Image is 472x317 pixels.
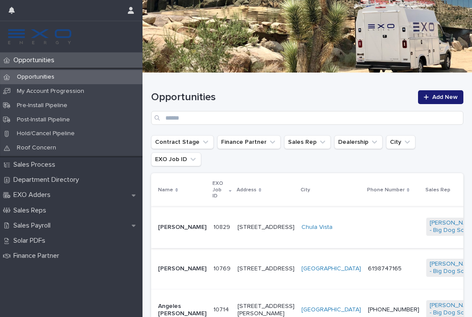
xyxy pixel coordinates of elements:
[368,266,402,272] a: 6198747165
[10,176,86,184] p: Department Directory
[151,152,201,166] button: EXO Job ID
[10,191,57,199] p: EXO Adders
[10,222,57,230] p: Sales Payroll
[151,91,413,104] h1: Opportunities
[213,263,232,273] p: 10769
[301,185,310,195] p: City
[10,161,62,169] p: Sales Process
[238,224,295,231] p: [STREET_ADDRESS]
[10,206,53,215] p: Sales Reps
[212,179,227,201] p: EXO Job ID
[425,185,450,195] p: Sales Rep
[10,88,91,95] p: My Account Progression
[10,102,74,109] p: Pre-Install Pipeline
[386,135,415,149] button: City
[151,111,463,125] input: Search
[10,130,82,137] p: Hold/Cancel Pipeline
[418,90,463,104] a: Add New
[151,135,214,149] button: Contract Stage
[284,135,331,149] button: Sales Rep
[10,73,61,81] p: Opportunities
[432,94,458,100] span: Add New
[238,265,295,273] p: [STREET_ADDRESS]
[158,185,173,195] p: Name
[367,185,405,195] p: Phone Number
[334,135,383,149] button: Dealership
[10,237,52,245] p: Solar PDFs
[301,306,361,314] a: [GEOGRAPHIC_DATA]
[301,224,333,231] a: Chula Vista
[158,265,206,273] p: [PERSON_NAME]
[10,144,63,152] p: Roof Concern
[237,185,257,195] p: Address
[301,265,361,273] a: [GEOGRAPHIC_DATA]
[10,116,77,124] p: Post-Install Pipeline
[368,307,419,313] a: [PHONE_NUMBER]
[213,222,232,231] p: 10829
[10,56,61,64] p: Opportunities
[213,304,231,314] p: 10714
[217,135,281,149] button: Finance Partner
[158,224,206,231] p: [PERSON_NAME]
[7,28,73,45] img: FKS5r6ZBThi8E5hshIGi
[10,252,66,260] p: Finance Partner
